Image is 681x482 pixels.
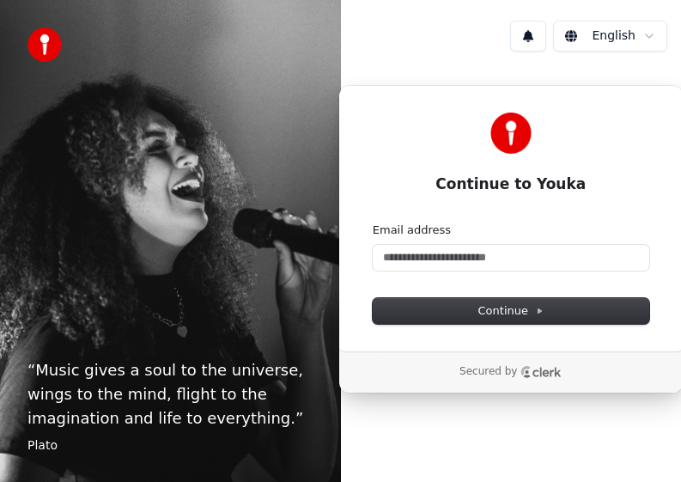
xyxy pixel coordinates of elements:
p: “ Music gives a soul to the universe, wings to the mind, flight to the imagination and life to ev... [27,358,313,430]
h1: Continue to Youka [373,174,649,195]
label: Email address [373,223,451,238]
p: Secured by [459,365,517,379]
button: Continue [373,298,649,324]
span: Continue [478,303,544,319]
a: Clerk logo [520,366,562,378]
img: Youka [490,113,532,154]
img: youka [27,27,62,62]
footer: Plato [27,437,313,455]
